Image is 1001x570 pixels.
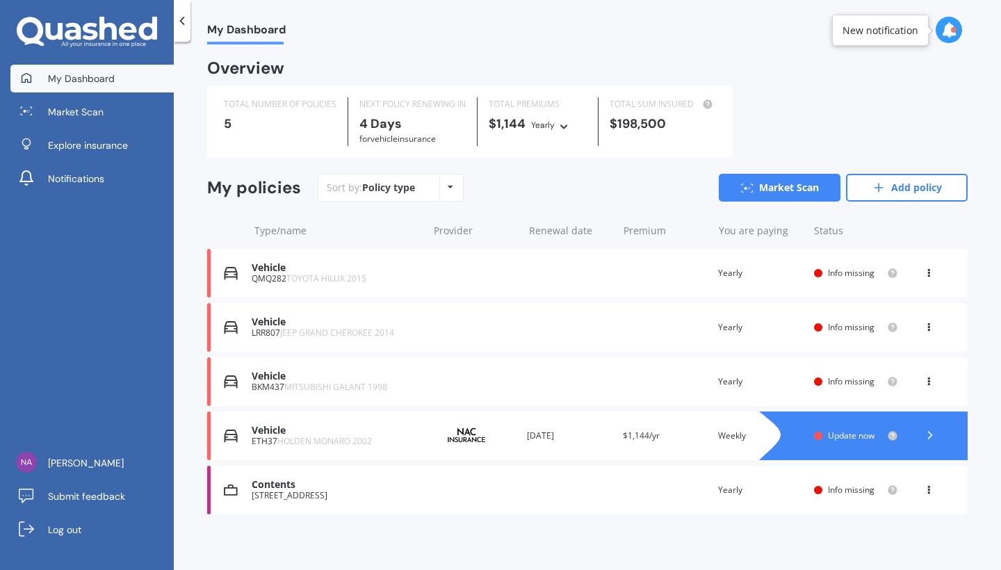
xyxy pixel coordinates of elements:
span: Info missing [828,321,874,333]
div: Provider [434,224,518,238]
div: ETH37 [252,437,421,446]
div: Yearly [718,320,802,334]
div: QMQ282 [252,274,421,284]
div: Weekly [718,429,802,443]
a: Submit feedback [10,482,174,510]
span: HOLDEN MONARO 2002 [277,435,372,447]
a: Market Scan [719,174,840,202]
img: NAC [432,423,501,449]
span: Update now [828,430,874,441]
a: [PERSON_NAME] [10,449,174,477]
div: $198,500 [610,117,716,131]
div: BKM437 [252,382,421,392]
span: Notifications [48,172,104,186]
div: Yearly [718,266,802,280]
span: MITSUBISHI GALANT 1998 [284,381,387,393]
div: Yearly [718,483,802,497]
span: Info missing [828,484,874,496]
span: JEEP GRAND CHEROKEE 2014 [280,327,394,339]
div: Policy type [362,181,415,195]
div: Sort by: [327,181,415,195]
a: Add policy [846,174,968,202]
span: Submit feedback [48,489,125,503]
a: Notifications [10,165,174,193]
div: Yearly [718,375,802,389]
div: Yearly [531,118,555,132]
div: Vehicle [252,316,421,328]
div: $1,144 [489,117,587,132]
div: Renewal date [529,224,613,238]
a: Explore insurance [10,131,174,159]
div: Contents [252,479,421,491]
div: My policies [207,178,301,198]
img: Vehicle [224,375,238,389]
b: 4 Days [359,115,402,132]
span: Log out [48,523,81,537]
a: My Dashboard [10,65,174,92]
span: Market Scan [48,105,104,119]
div: Vehicle [252,262,421,274]
span: $1,144/yr [623,430,660,441]
div: Overview [207,61,284,75]
span: [PERSON_NAME] [48,456,124,470]
div: Vehicle [252,370,421,382]
img: Vehicle [224,429,238,443]
span: for Vehicle insurance [359,133,436,145]
a: Log out [10,516,174,544]
div: Premium [624,224,708,238]
span: Explore insurance [48,138,128,152]
span: Info missing [828,267,874,279]
div: Vehicle [252,425,421,437]
div: LRR807 [252,328,421,338]
div: [STREET_ADDRESS] [252,491,421,500]
span: TOYOTA HILUX 2015 [286,272,366,284]
div: Status [814,224,898,238]
img: Vehicle [224,266,238,280]
div: TOTAL SUM INSURED [610,97,716,111]
img: Vehicle [224,320,238,334]
img: 4ce0131b909553c473fac9287a796213 [16,452,37,473]
a: Market Scan [10,98,174,126]
span: Info missing [828,375,874,387]
div: 5 [224,117,336,131]
img: Contents [224,483,238,497]
span: My Dashboard [207,23,286,42]
div: [DATE] [527,429,611,443]
div: New notification [843,24,918,38]
span: My Dashboard [48,72,115,85]
div: You are paying [719,224,803,238]
div: NEXT POLICY RENEWING IN [359,97,466,111]
div: TOTAL PREMIUMS [489,97,587,111]
div: Type/name [254,224,423,238]
div: TOTAL NUMBER OF POLICIES [224,97,336,111]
